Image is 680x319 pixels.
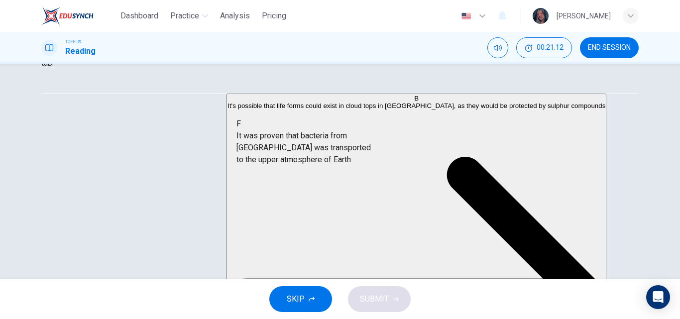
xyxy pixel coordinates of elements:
[258,7,290,25] button: Pricing
[588,44,631,52] span: END SESSION
[269,286,332,312] button: SKIP
[65,38,81,45] span: TOEFL®
[460,12,472,20] img: en
[166,7,212,25] button: Practice
[516,37,572,58] button: 00:21:12
[287,292,305,306] span: SKIP
[557,10,611,22] div: [PERSON_NAME]
[41,6,116,26] a: EduSynch logo
[580,37,639,58] button: END SESSION
[120,10,158,22] span: Dashboard
[41,6,94,26] img: EduSynch logo
[170,10,199,22] span: Practice
[227,95,605,102] div: B
[533,8,549,24] img: Profile picture
[537,44,564,52] span: 00:21:12
[216,7,254,25] button: Analysis
[487,37,508,58] div: Mute
[646,285,670,309] div: Open Intercom Messenger
[516,37,572,58] div: Hide
[116,7,162,25] button: Dashboard
[227,102,605,109] span: It's possible that life forms could exist in cloud tops in [GEOGRAPHIC_DATA], as they would be pr...
[262,10,286,22] span: Pricing
[220,10,250,22] span: Analysis
[41,69,639,93] div: Choose test type tabs
[65,45,96,57] h1: Reading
